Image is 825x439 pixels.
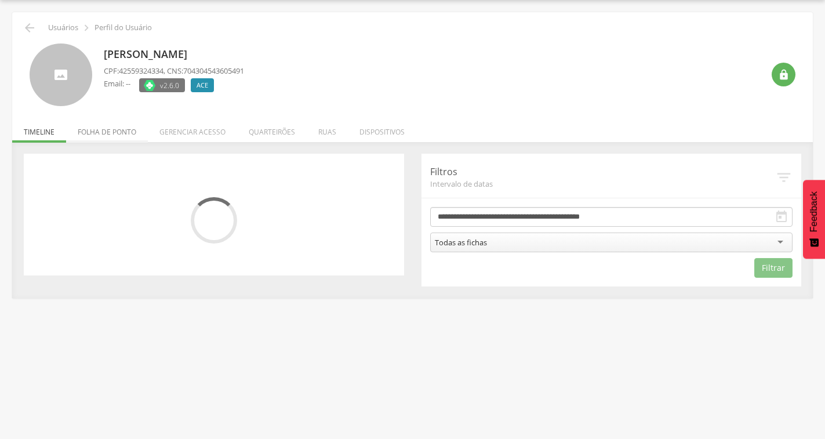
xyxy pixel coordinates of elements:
[775,169,793,186] i: 
[778,69,790,81] i: 
[104,47,244,62] p: [PERSON_NAME]
[430,179,776,189] span: Intervalo de datas
[803,180,825,259] button: Feedback - Mostrar pesquisa
[48,23,78,32] p: Usuários
[430,165,776,179] p: Filtros
[754,258,793,278] button: Filtrar
[197,81,208,90] span: ACE
[307,115,348,143] li: Ruas
[95,23,152,32] p: Perfil do Usuário
[237,115,307,143] li: Quarteirões
[160,79,179,91] span: v2.6.0
[80,21,93,34] i: 
[104,66,244,77] p: CPF: , CNS:
[139,78,185,92] label: Versão do aplicativo
[148,115,237,143] li: Gerenciar acesso
[23,21,37,35] i: Voltar
[66,115,148,143] li: Folha de ponto
[772,63,795,86] div: Resetar senha
[435,237,487,248] div: Todas as fichas
[183,66,244,76] span: 704304543605491
[348,115,416,143] li: Dispositivos
[119,66,163,76] span: 42559324334
[809,191,819,232] span: Feedback
[104,78,130,89] p: Email: --
[775,210,788,224] i: 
